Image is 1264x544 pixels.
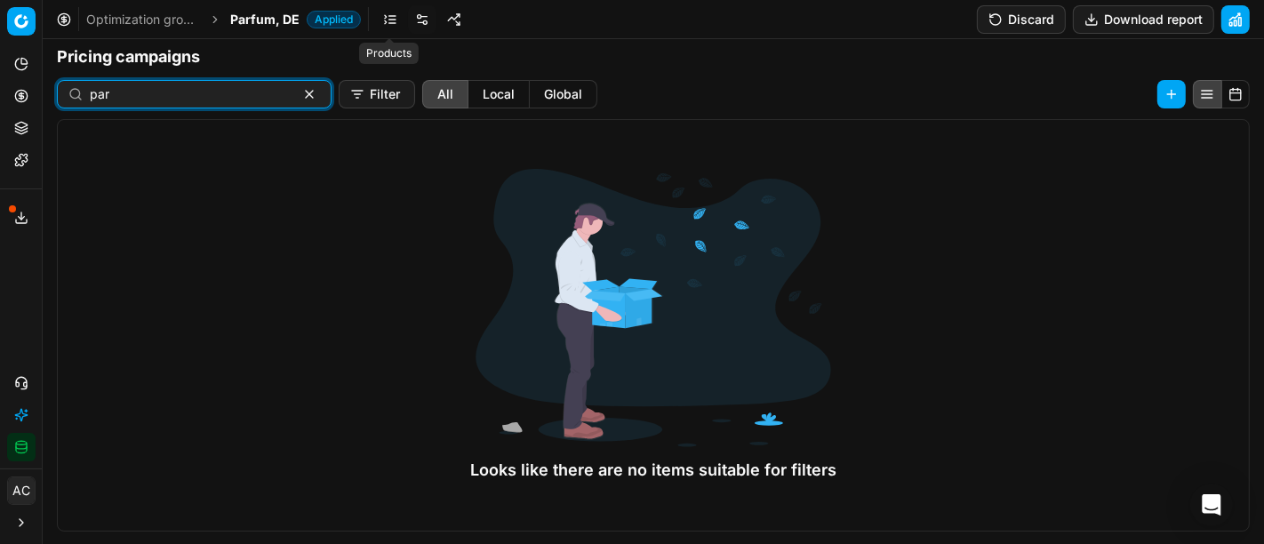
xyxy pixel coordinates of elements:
div: Products [359,43,419,64]
h1: Pricing campaigns [43,44,1264,69]
button: Download report [1073,5,1214,34]
button: AC [7,476,36,505]
div: Open Intercom Messenger [1190,484,1233,526]
span: Parfum, DEApplied [230,11,361,28]
span: AC [8,477,35,504]
a: Optimization groups [86,11,200,28]
span: Parfum, DE [230,11,300,28]
input: Search [90,85,284,103]
span: Applied [307,11,361,28]
button: local [468,80,530,108]
nav: breadcrumb [86,11,361,28]
div: Looks like there are no items suitable for filters [470,458,836,483]
button: all [422,80,468,108]
button: Discard [977,5,1066,34]
button: Filter [339,80,415,108]
button: global [530,80,597,108]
